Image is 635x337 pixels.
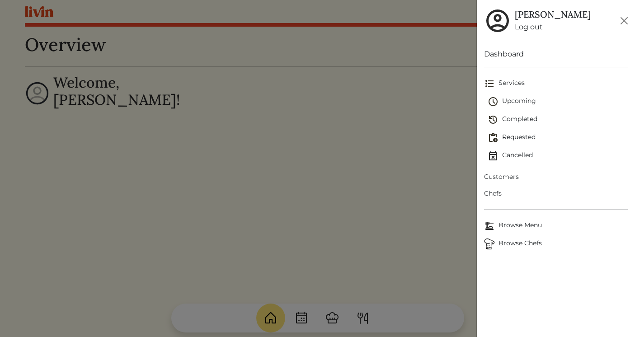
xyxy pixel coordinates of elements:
span: Browse Menu [484,220,628,231]
img: Browse Menu [484,220,495,231]
a: ChefsBrowse Chefs [484,235,628,253]
img: Browse Chefs [484,239,495,249]
a: Customers [484,168,628,185]
span: Upcoming [488,96,628,107]
span: Browse Chefs [484,239,628,249]
a: Log out [515,22,591,33]
a: Completed [488,111,628,129]
a: Dashboard [484,49,628,60]
a: Requested [488,129,628,147]
img: pending_actions-fd19ce2ea80609cc4d7bbea353f93e2f363e46d0f816104e4e0650fdd7f915cf.svg [488,132,499,143]
span: Services [484,78,628,89]
img: user_account-e6e16d2ec92f44fc35f99ef0dc9cddf60790bfa021a6ecb1c896eb5d2907b31c.svg [484,7,511,34]
a: Browse MenuBrowse Menu [484,217,628,235]
a: Upcoming [488,93,628,111]
h5: [PERSON_NAME] [515,9,591,20]
span: Chefs [484,189,628,198]
img: event_cancelled-67e280bd0a9e072c26133efab016668ee6d7272ad66fa3c7eb58af48b074a3a4.svg [488,150,499,161]
span: Requested [488,132,628,143]
a: Cancelled [488,147,628,165]
img: history-2b446bceb7e0f53b931186bf4c1776ac458fe31ad3b688388ec82af02103cd45.svg [488,114,499,125]
img: schedule-fa401ccd6b27cf58db24c3bb5584b27dcd8bd24ae666a918e1c6b4ae8c451a22.svg [488,96,499,107]
span: Cancelled [488,150,628,161]
a: Services [484,75,628,93]
span: Completed [488,114,628,125]
span: Customers [484,172,628,182]
button: Close [617,14,631,28]
a: Chefs [484,185,628,202]
img: format_list_bulleted-ebc7f0161ee23162107b508e562e81cd567eeab2455044221954b09d19068e74.svg [484,78,495,89]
